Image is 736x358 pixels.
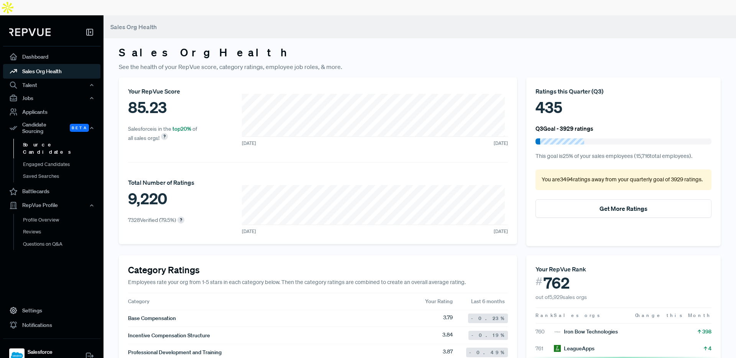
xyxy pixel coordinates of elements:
[442,331,453,340] span: 3.84
[128,278,508,287] p: Employees rate your org from 1-5 stars in each category below. Then the category ratings are comb...
[70,124,89,132] span: Beta
[443,348,453,357] span: 3.87
[536,312,554,319] span: Rank
[128,298,149,305] span: Category
[13,158,111,171] a: Engaged Candidates
[536,345,554,353] span: 761
[443,314,453,323] span: 3.79
[3,49,100,64] a: Dashboard
[172,125,191,132] span: top 20 %
[128,187,194,210] div: 9,220
[242,228,256,235] span: [DATE]
[494,140,508,147] span: [DATE]
[128,87,202,96] div: Your RepVue Score
[128,125,197,141] span: Salesforce is in the of all sales orgs!
[13,214,111,226] a: Profile Overview
[13,170,111,182] a: Saved Searches
[3,199,100,212] button: RepVue Profile
[536,199,711,218] button: Get More Ratings
[536,328,554,336] span: 760
[13,226,111,238] a: Reviews
[554,328,618,336] div: Iron Bow Technologies
[554,312,601,319] span: Sales orgs
[3,105,100,119] a: Applicants
[3,318,100,332] a: Notifications
[128,96,202,119] div: 85.23
[702,328,711,335] span: 398
[425,298,453,305] span: Your Rating
[9,28,51,36] img: RepVue
[110,23,157,31] span: Sales Org Health
[3,92,100,105] button: Jobs
[13,139,111,158] a: Source Candidates
[536,294,587,301] span: out of 5,929 sales orgs
[554,345,595,353] div: LeagueApps
[536,125,593,132] h6: Q3 Goal - 3929 ratings
[536,265,586,273] span: Your RepVue Rank
[554,328,561,335] img: Iron Bow Technologies
[28,348,69,356] strong: Salesforce
[471,297,508,305] span: Last 6 months
[3,119,100,137] button: Candidate Sourcing Beta
[536,274,542,289] span: #
[128,332,210,340] span: Incentive Compensation Structure
[471,315,505,322] span: -0.23 %
[3,119,100,137] div: Candidate Sourcing
[542,176,705,184] p: You are 3494 ratings away from your quarterly goal of 3929 ratings .
[3,64,100,79] a: Sales Org Health
[128,264,508,276] h4: Category Ratings
[544,274,570,292] span: 762
[3,184,100,199] a: Battlecards
[536,152,711,161] p: This goal is 25 % of your sales employees ( 15,716 total employees).
[536,87,711,96] div: Ratings this Quarter ( Q3 )
[13,238,111,250] a: Questions on Q&A
[242,140,256,147] span: [DATE]
[708,345,711,352] span: 4
[3,303,100,318] a: Settings
[3,79,100,92] button: Talent
[635,312,711,319] span: Change this Month
[119,62,721,71] p: See the health of your RepVue score, category ratings, employee job roles, & more.
[472,332,505,339] span: -0.19 %
[128,216,176,224] p: 7328 Verified ( 79.5 %)
[536,96,711,119] div: 435
[494,228,508,235] span: [DATE]
[128,314,176,322] span: Base Compensation
[128,348,222,356] span: Professional Development and Training
[469,349,505,356] span: -0.49 %
[128,178,194,187] div: Total Number of Ratings
[119,46,721,59] h3: Sales Org Health
[554,345,561,352] img: LeagueApps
